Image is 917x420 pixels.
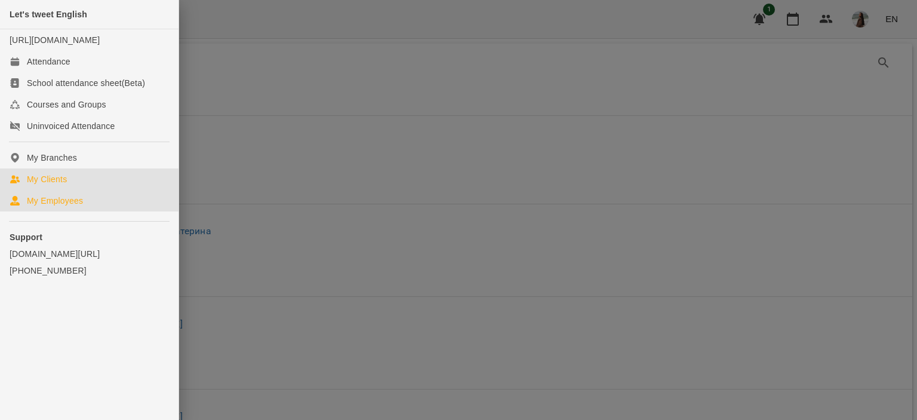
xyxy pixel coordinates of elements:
[10,35,100,45] a: [URL][DOMAIN_NAME]
[10,231,169,243] p: Support
[27,56,70,68] div: Attendance
[10,265,169,277] a: [PHONE_NUMBER]
[27,152,77,164] div: My Branches
[27,173,67,185] div: My Clients
[27,195,83,207] div: My Employees
[10,10,87,19] span: Let's tweet English
[27,99,106,111] div: Courses and Groups
[10,248,169,260] a: [DOMAIN_NAME][URL]
[27,120,115,132] div: Uninvoiced Attendance
[27,77,145,89] div: School attendance sheet(Beta)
